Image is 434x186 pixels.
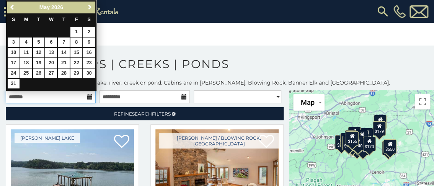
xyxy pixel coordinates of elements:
a: 19 [33,58,45,68]
a: 18 [20,58,32,68]
a: 22 [70,58,82,68]
a: 13 [45,48,57,57]
a: 23 [83,58,95,68]
span: Tuesday [37,17,40,22]
span: Thursday [62,17,65,22]
div: $250 [374,114,387,129]
a: 26 [33,69,45,78]
span: Sunday [12,17,15,22]
a: 15 [70,48,82,57]
a: 25 [20,69,32,78]
span: Saturday [87,17,90,22]
a: 21 [58,58,70,68]
div: $305 [345,130,358,144]
a: 16 [83,48,95,57]
span: 2026 [51,4,63,10]
div: $140 [351,135,364,150]
span: Wednesday [49,17,54,22]
div: $200 [340,133,353,147]
a: 24 [8,69,20,78]
a: 12 [33,48,45,57]
div: $125 [342,135,355,150]
div: $200 [356,141,369,155]
a: 30 [83,69,95,78]
a: 4 [20,38,32,47]
span: Previous [10,4,16,10]
a: RefineSearchFilters [6,107,284,120]
a: 20 [45,58,57,68]
img: search-regular.svg [376,5,390,18]
a: 8 [70,38,82,47]
div: $180 [346,137,359,151]
a: Previous [8,3,18,12]
a: [PERSON_NAME] / Blowing Rock, [GEOGRAPHIC_DATA] [159,133,279,148]
a: 27 [45,69,57,78]
a: Add to favorites [114,134,129,150]
div: $205 [355,129,368,144]
span: Refine Filters [114,111,171,117]
span: Next [87,4,93,10]
span: Search [132,111,152,117]
div: $200 [360,128,373,142]
a: 9 [83,38,95,47]
span: May [39,4,50,10]
a: 5 [33,38,45,47]
a: 11 [20,48,32,57]
div: $170 [363,136,376,151]
a: [PERSON_NAME] Lake [15,133,80,143]
a: 1 [70,27,82,37]
a: 3 [8,38,20,47]
div: $155 [346,131,359,146]
span: Friday [75,17,78,22]
a: 6 [45,38,57,47]
a: 31 [8,79,20,88]
div: $235 [348,127,361,141]
button: Change map style [293,94,325,111]
a: 29 [70,69,82,78]
span: Map [301,98,315,106]
a: 2 [83,27,95,37]
a: Next [85,3,95,12]
a: 7 [58,38,70,47]
a: 17 [8,58,20,68]
a: 28 [58,69,70,78]
a: 10 [8,48,20,57]
div: $235 [360,127,373,142]
div: $270 [382,140,395,155]
span: Monday [24,17,28,22]
a: [PHONE_NUMBER] [392,5,408,18]
div: $179 [373,121,386,135]
div: $225 [335,135,348,149]
a: 14 [58,48,70,57]
button: Toggle fullscreen view [415,94,430,109]
div: $550 [383,139,396,153]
